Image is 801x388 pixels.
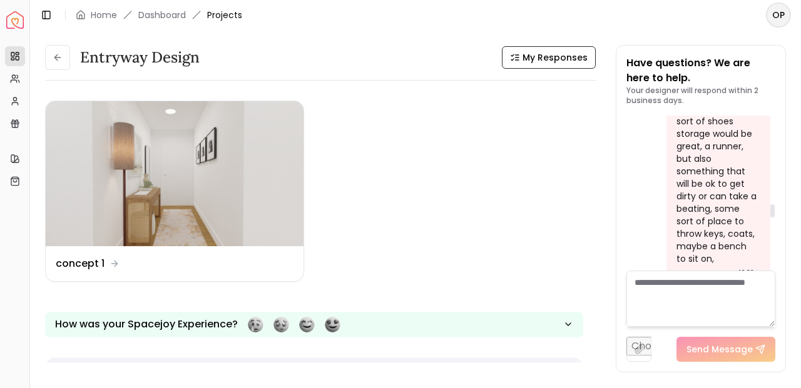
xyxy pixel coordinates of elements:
[6,11,24,29] img: Spacejoy Logo
[523,51,588,64] span: My Responses
[766,2,791,27] button: OP
[80,47,200,67] h3: entryway design
[207,9,242,21] span: Projects
[676,52,758,265] div: A few things to reiterate - floor length mirror would be awesome, some sort of shoes storage woul...
[502,46,596,69] button: My Responses
[91,9,117,21] a: Home
[45,312,583,337] button: How was your Spacejoy Experience?Feeling terribleFeeling badFeeling goodFeeling awesome
[76,9,242,21] nav: breadcrumb
[45,101,304,282] a: concept 1concept 1
[626,86,775,106] p: Your designer will respond within 2 business days.
[739,266,765,279] div: 10:33 PM
[767,4,790,26] span: OP
[626,56,775,86] p: Have questions? We are here to help.
[56,256,105,271] dd: concept 1
[46,101,304,246] img: concept 1
[55,317,238,332] p: How was your Spacejoy Experience?
[138,9,186,21] a: Dashboard
[6,11,24,29] a: Spacejoy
